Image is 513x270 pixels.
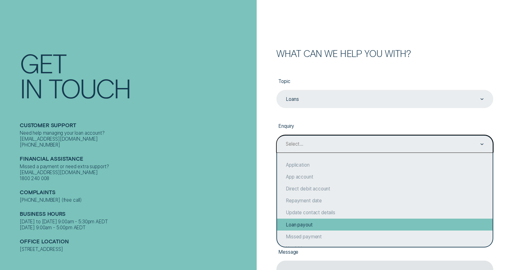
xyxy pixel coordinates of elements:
[20,197,254,203] div: [PHONE_NUMBER] (free call)
[20,164,254,181] div: Missed a payment or need extra support? [EMAIL_ADDRESS][DOMAIN_NAME] 1800 240 008
[277,171,493,183] div: App account
[20,211,254,219] h2: Business Hours
[277,207,493,219] div: Update contact details
[20,130,254,148] div: Need help managing your loan account? [EMAIL_ADDRESS][DOMAIN_NAME] [PHONE_NUMBER]
[20,122,254,130] h2: Customer support
[276,49,493,58] h2: What can we help you with?
[277,231,493,242] div: Missed payment
[20,246,254,252] div: [STREET_ADDRESS]
[277,219,493,231] div: Loan payout
[20,156,254,164] h2: Financial assistance
[276,244,493,261] label: Message
[276,74,493,90] label: Topic
[49,75,131,100] div: Touch
[277,159,493,171] div: Application
[277,243,493,255] div: Hardship support
[20,50,66,75] div: Get
[20,189,254,197] h2: Complaints
[20,75,42,100] div: In
[20,50,254,100] h1: Get In Touch
[20,238,254,246] h2: Office Location
[286,96,299,102] div: Loans
[277,195,493,207] div: Repayment date
[286,141,303,147] div: Select...
[20,219,254,231] div: [DATE] to [DATE] 9:00am - 5:30pm AEDT [DATE] 9:00am - 5:00pm AEDT
[276,118,493,135] label: Enquiry
[277,183,493,195] div: Direct debit account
